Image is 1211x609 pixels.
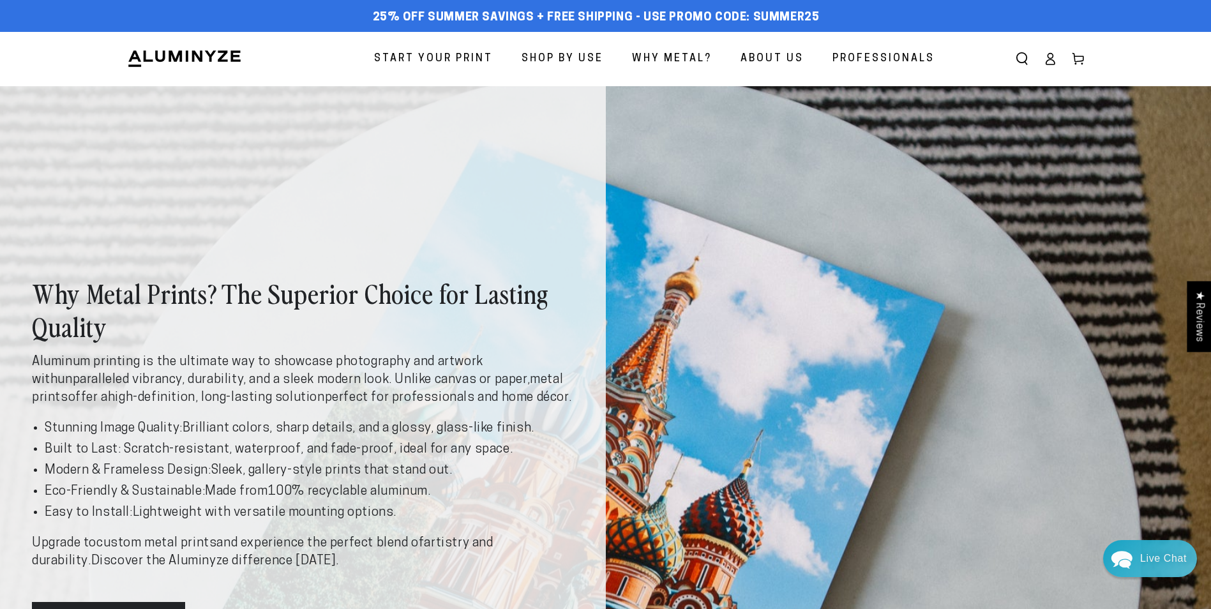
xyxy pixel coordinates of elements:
[731,42,813,76] a: About Us
[96,537,216,550] strong: custom metal prints
[45,485,205,498] strong: Eco-Friendly & Sustainable:
[823,42,944,76] a: Professionals
[632,50,712,68] span: Why Metal?
[622,42,721,76] a: Why Metal?
[373,11,820,25] span: 25% off Summer Savings + Free Shipping - Use Promo Code: SUMMER25
[32,537,493,568] strong: artistry and durability
[57,373,389,386] strong: unparalleled vibrancy, durability, and a sleek modern look
[1140,540,1187,577] div: Contact Us Directly
[365,42,502,76] a: Start Your Print
[45,506,133,519] strong: Easy to Install:
[45,419,574,437] li: Brilliant colors, sharp details, and a glossy, glass-like finish.
[45,443,121,456] strong: Built to Last:
[45,483,574,500] li: Made from .
[741,50,804,68] span: About Us
[374,50,493,68] span: Start Your Print
[832,50,935,68] span: Professionals
[45,422,183,435] strong: Stunning Image Quality:
[124,443,394,456] strong: Scratch-resistant, waterproof, and fade-proof
[32,276,574,343] h2: Why Metal Prints? The Superior Choice for Lasting Quality
[45,462,574,479] li: Sleek, gallery-style prints that stand out.
[91,555,339,568] strong: Discover the Aluminyze difference [DATE].
[45,504,574,522] li: Lightweight with versatile mounting options.
[268,485,428,498] strong: 100% recyclable aluminum
[32,534,574,570] p: Upgrade to and experience the perfect blend of .
[45,440,574,458] li: , ideal for any space.
[32,353,574,407] p: Aluminum printing is the ultimate way to showcase photography and artwork with . Unlike canvas or...
[522,50,603,68] span: Shop By Use
[108,391,325,404] strong: high-definition, long-lasting solution
[512,42,613,76] a: Shop By Use
[45,464,211,477] strong: Modern & Frameless Design:
[1103,540,1197,577] div: Chat widget toggle
[1008,45,1036,73] summary: Search our site
[1187,281,1211,352] div: Click to open Judge.me floating reviews tab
